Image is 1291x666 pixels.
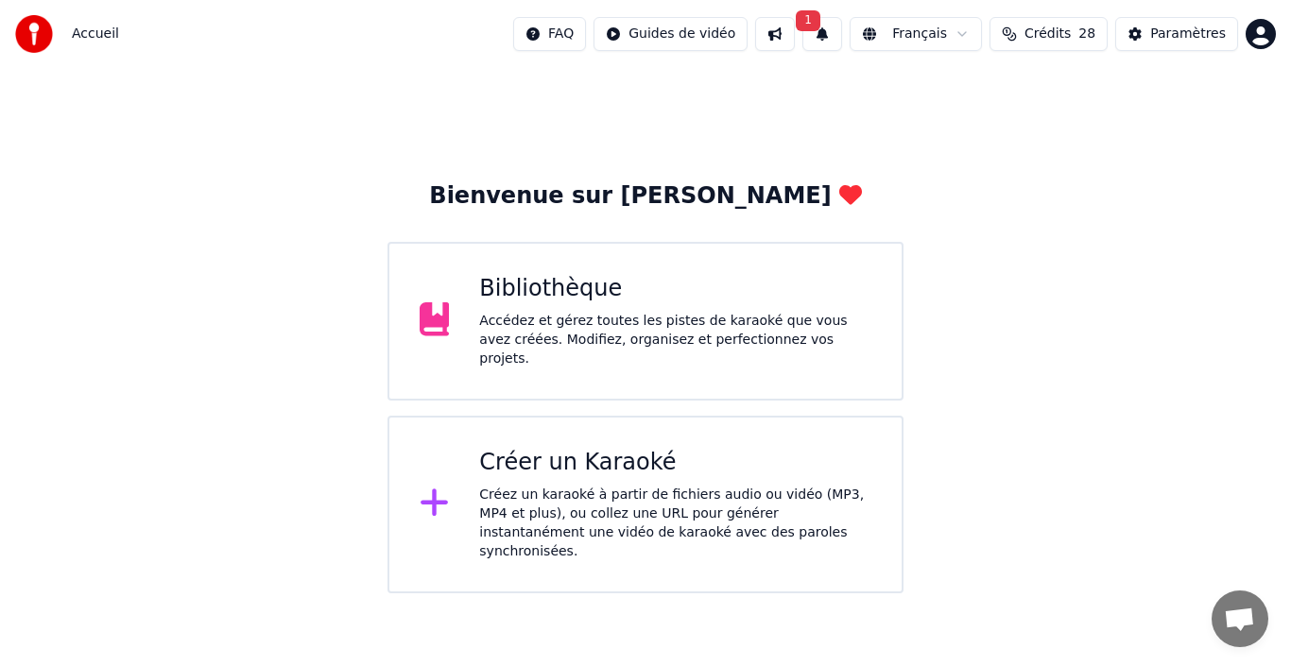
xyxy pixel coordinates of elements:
[479,486,871,561] div: Créez un karaoké à partir de fichiers audio ou vidéo (MP3, MP4 et plus), ou collez une URL pour g...
[429,181,861,212] div: Bienvenue sur [PERSON_NAME]
[1078,25,1095,43] span: 28
[990,17,1108,51] button: Crédits28
[802,17,842,51] button: 1
[1150,25,1226,43] div: Paramètres
[1212,590,1268,647] a: Ouvrir le chat
[796,10,820,31] span: 1
[594,17,748,51] button: Guides de vidéo
[479,274,871,304] div: Bibliothèque
[1024,25,1071,43] span: Crédits
[479,312,871,368] div: Accédez et gérez toutes les pistes de karaoké que vous avez créées. Modifiez, organisez et perfec...
[479,448,871,478] div: Créer un Karaoké
[1115,17,1238,51] button: Paramètres
[513,17,586,51] button: FAQ
[15,15,53,53] img: youka
[72,25,119,43] span: Accueil
[72,25,119,43] nav: breadcrumb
